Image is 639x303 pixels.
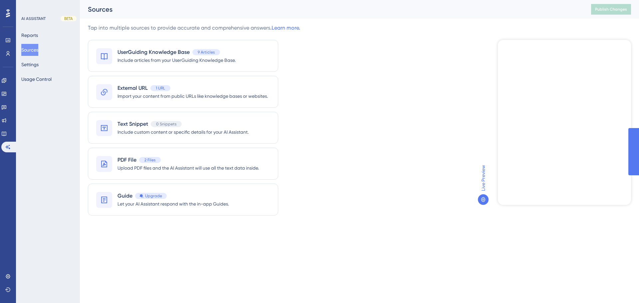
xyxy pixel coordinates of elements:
[117,56,236,64] span: Include articles from your UserGuiding Knowledge Base.
[198,50,215,55] span: 9 Articles
[21,16,46,21] div: AI ASSISTANT
[156,121,176,127] span: 0 Snippets
[117,120,148,128] span: Text Snippet
[272,25,300,31] a: Learn more.
[21,59,39,71] button: Settings
[144,157,155,163] span: 2 Files
[156,85,165,91] span: 1 URL
[117,48,190,56] span: UserGuiding Knowledge Base
[117,164,259,172] span: Upload PDF files and the AI Assistant will use all the text data inside.
[117,192,132,200] span: Guide
[88,5,574,14] div: Sources
[21,73,52,85] button: Usage Control
[21,44,38,56] button: Sources
[117,92,268,100] span: Import your content from public URLs like knowledge bases or websites.
[117,128,249,136] span: Include custom content or specific details for your AI Assistant.
[88,24,300,32] div: Tap into multiple sources to provide accurate and comprehensive answers.
[21,29,38,41] button: Reports
[145,193,162,199] span: Upgrade
[498,40,631,205] iframe: UserGuiding AI Assistant
[117,84,148,92] span: External URL
[117,200,229,208] span: Let your AI Assistant respond with the in-app Guides.
[595,7,627,12] span: Publish Changes
[61,16,77,21] div: BETA
[611,277,631,297] iframe: UserGuiding AI Assistant Launcher
[591,4,631,15] button: Publish Changes
[479,165,487,191] span: Live Preview
[117,156,136,164] span: PDF File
